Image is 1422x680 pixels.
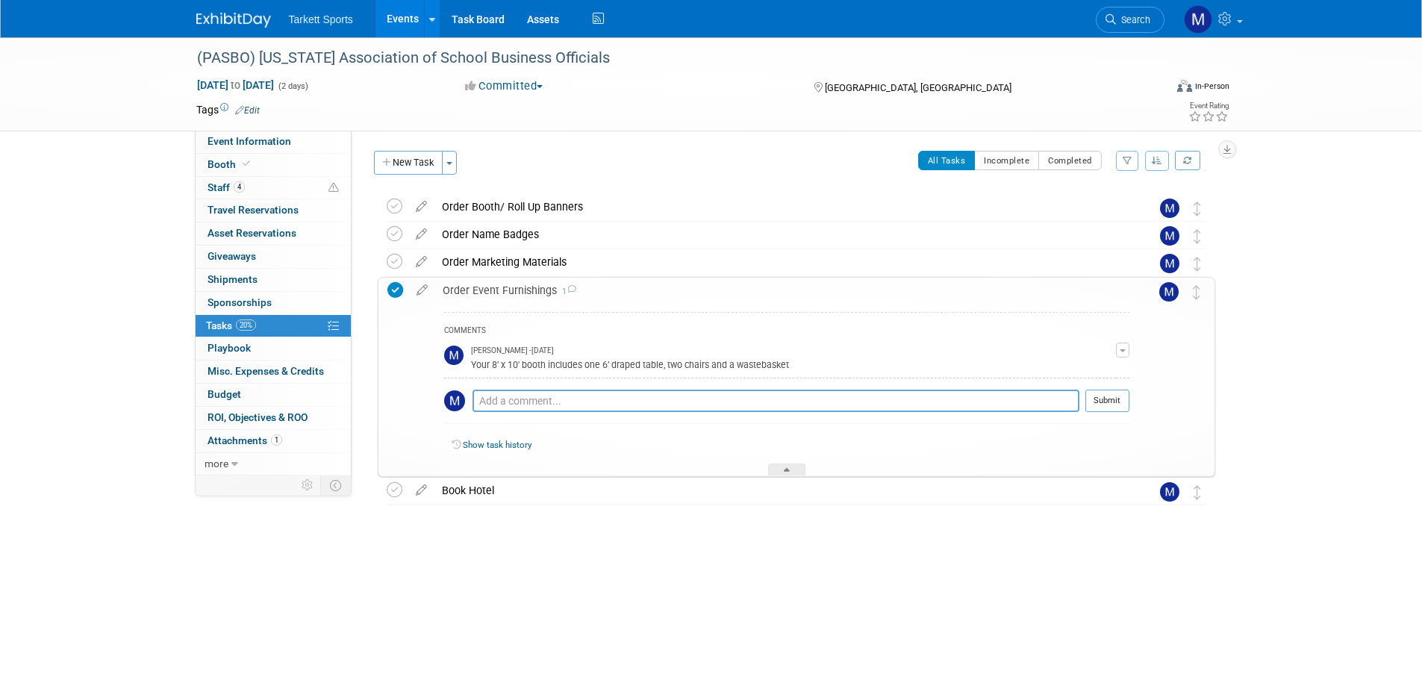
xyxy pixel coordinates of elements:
[434,249,1130,275] div: Order Marketing Materials
[471,346,554,356] span: [PERSON_NAME] - [DATE]
[1175,151,1200,170] a: Refresh
[320,475,351,495] td: Toggle Event Tabs
[208,250,256,262] span: Giveaways
[289,13,353,25] span: Tarkett Sports
[196,246,351,268] a: Giveaways
[196,269,351,291] a: Shipments
[196,315,351,337] a: Tasks20%
[408,228,434,241] a: edit
[196,177,351,199] a: Staff4
[196,102,260,117] td: Tags
[1194,202,1201,216] i: Move task
[208,227,296,239] span: Asset Reservations
[471,357,1116,371] div: Your 8’ x 10' booth includes one 6’ draped table, two chairs and a wastebasket
[208,388,241,400] span: Budget
[196,384,351,406] a: Budget
[1184,5,1212,34] img: Mathieu Martel
[1038,151,1102,170] button: Completed
[196,199,351,222] a: Travel Reservations
[1160,482,1179,502] img: Mathieu Martel
[196,78,275,92] span: [DATE] [DATE]
[196,453,351,475] a: more
[208,181,245,193] span: Staff
[271,434,282,446] span: 1
[1160,199,1179,218] img: Mathieu Martel
[196,154,351,176] a: Booth
[196,430,351,452] a: Attachments1
[444,390,465,411] img: Mathieu Martel
[409,284,435,297] a: edit
[557,287,576,296] span: 1
[434,478,1130,503] div: Book Hotel
[825,82,1011,93] span: [GEOGRAPHIC_DATA], [GEOGRAPHIC_DATA]
[444,346,464,365] img: Mathieu Martel
[463,440,531,450] a: Show task history
[196,361,351,383] a: Misc. Expenses & Credits
[408,255,434,269] a: edit
[434,222,1130,247] div: Order Name Badges
[208,365,324,377] span: Misc. Expenses & Credits
[196,337,351,360] a: Playbook
[1188,102,1229,110] div: Event Rating
[1194,257,1201,271] i: Move task
[435,278,1129,303] div: Order Event Furnishings
[1076,78,1230,100] div: Event Format
[208,135,291,147] span: Event Information
[974,151,1039,170] button: Incomplete
[205,458,228,470] span: more
[374,151,443,175] button: New Task
[243,160,250,168] i: Booth reservation complete
[408,200,434,213] a: edit
[208,434,282,446] span: Attachments
[196,292,351,314] a: Sponsorships
[1160,226,1179,246] img: Mathieu Martel
[295,475,321,495] td: Personalize Event Tab Strip
[208,158,253,170] span: Booth
[208,204,299,216] span: Travel Reservations
[1193,285,1200,299] i: Move task
[192,45,1142,72] div: (PASBO) [US_STATE] Association of School Business Officials
[408,484,434,497] a: edit
[234,181,245,193] span: 4
[208,411,308,423] span: ROI, Objectives & ROO
[208,296,272,308] span: Sponsorships
[918,151,976,170] button: All Tasks
[1159,282,1179,302] img: Mathieu Martel
[1160,254,1179,273] img: Mathieu Martel
[1194,485,1201,499] i: Move task
[235,105,260,116] a: Edit
[196,131,351,153] a: Event Information
[460,78,549,94] button: Committed
[328,181,339,195] span: Potential Scheduling Conflict -- at least one attendee is tagged in another overlapping event.
[444,324,1129,340] div: COMMENTS
[236,319,256,331] span: 20%
[1085,390,1129,412] button: Submit
[1194,229,1201,243] i: Move task
[1116,14,1150,25] span: Search
[277,81,308,91] span: (2 days)
[1096,7,1164,33] a: Search
[206,319,256,331] span: Tasks
[196,222,351,245] a: Asset Reservations
[196,407,351,429] a: ROI, Objectives & ROO
[196,13,271,28] img: ExhibitDay
[228,79,243,91] span: to
[1194,81,1229,92] div: In-Person
[208,273,258,285] span: Shipments
[208,342,251,354] span: Playbook
[1177,80,1192,92] img: Format-Inperson.png
[434,194,1130,219] div: Order Booth/ Roll Up Banners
